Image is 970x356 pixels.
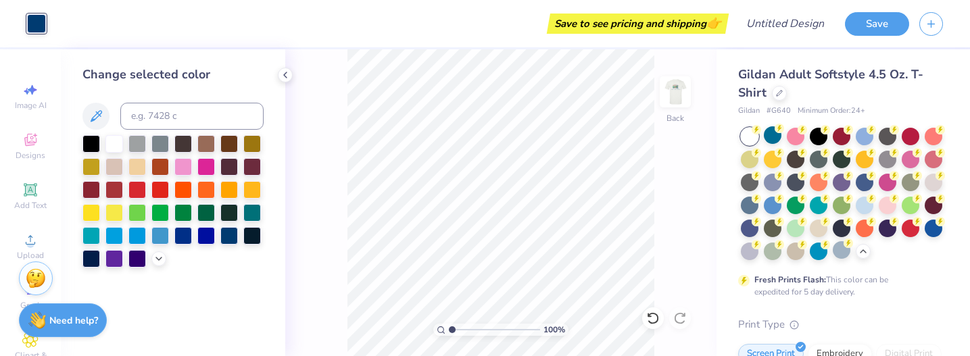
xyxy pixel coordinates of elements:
span: Gildan [738,105,760,117]
img: Back [662,78,689,105]
span: Minimum Order: 24 + [798,105,865,117]
span: 100 % [543,324,565,336]
span: Greek [20,300,41,311]
span: Upload [17,250,44,261]
button: Save [845,12,909,36]
span: 👉 [706,15,721,31]
span: Add Text [14,200,47,211]
div: Print Type [738,317,943,332]
div: Save to see pricing and shipping [550,14,725,34]
span: # G640 [767,105,791,117]
span: Designs [16,150,45,161]
strong: Need help? [49,314,98,327]
input: Untitled Design [735,10,835,37]
div: Change selected color [82,66,264,84]
input: e.g. 7428 c [120,103,264,130]
div: This color can be expedited for 5 day delivery. [754,274,921,298]
div: Back [666,112,684,124]
span: Image AI [15,100,47,111]
strong: Fresh Prints Flash: [754,274,826,285]
span: Gildan Adult Softstyle 4.5 Oz. T-Shirt [738,66,923,101]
